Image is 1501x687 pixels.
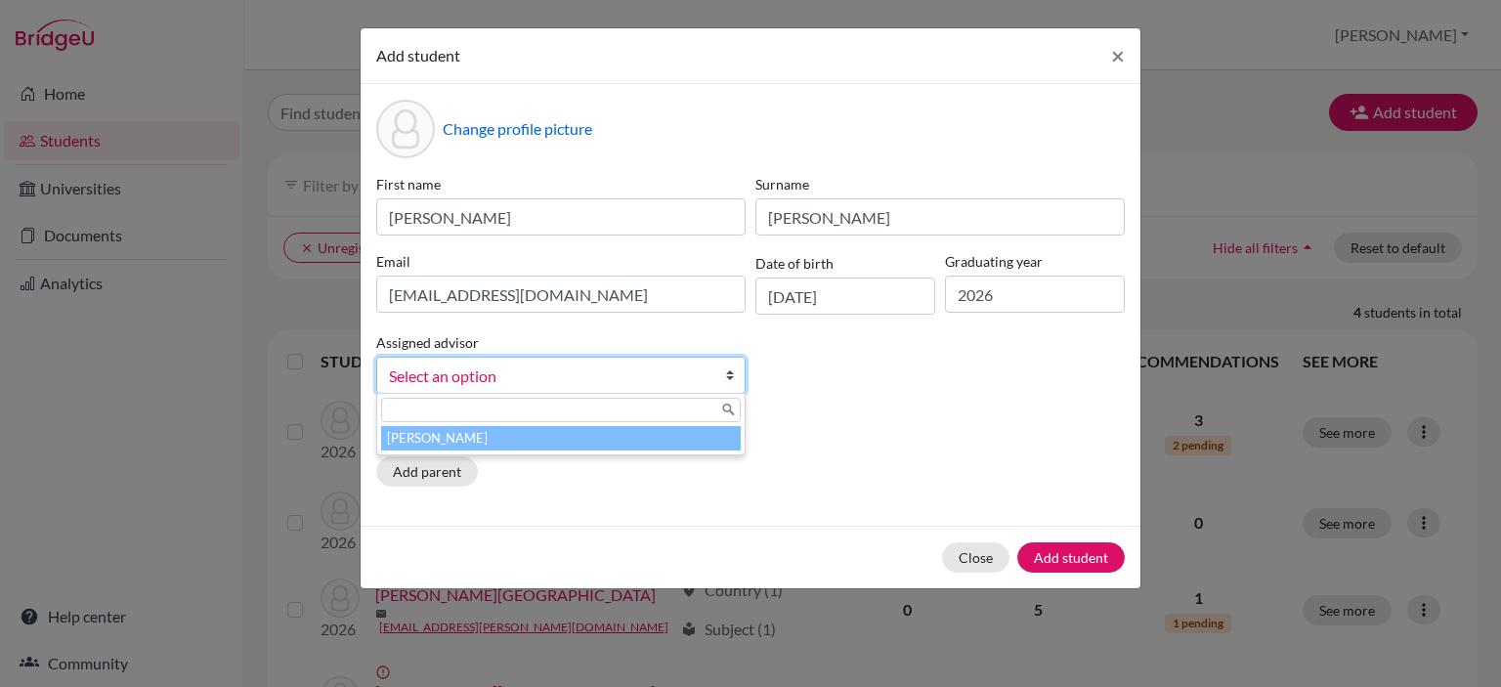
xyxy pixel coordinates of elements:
button: Close [942,542,1009,573]
button: Add student [1017,542,1125,573]
button: Close [1095,28,1140,83]
label: Assigned advisor [376,332,479,353]
label: Graduating year [945,251,1125,272]
span: × [1111,41,1125,69]
label: First name [376,174,746,194]
div: Profile picture [376,100,435,158]
p: Parents [376,425,1125,449]
input: dd/mm/yyyy [755,278,935,315]
li: [PERSON_NAME] [381,426,741,451]
button: Add parent [376,456,478,487]
label: Surname [755,174,1125,194]
span: Add student [376,46,460,64]
span: Select an option [389,364,708,389]
label: Date of birth [755,253,834,274]
label: Email [376,251,746,272]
